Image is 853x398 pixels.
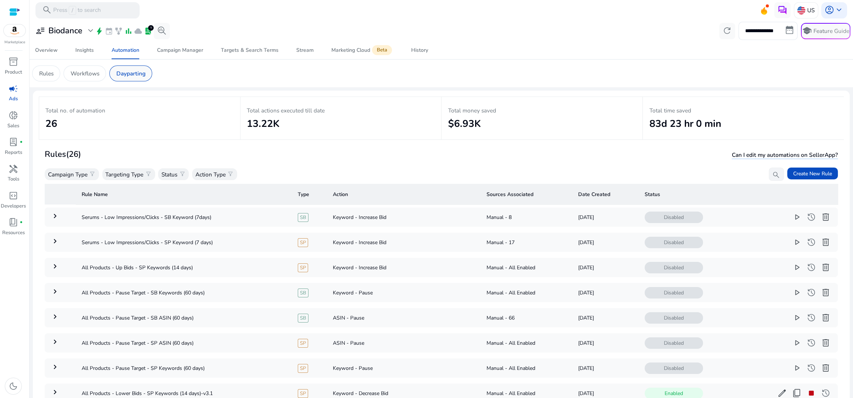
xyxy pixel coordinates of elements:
span: history [806,237,816,247]
button: delete [819,286,832,299]
p: Ads [9,95,18,103]
td: [DATE] [572,208,639,227]
h2: 13.22K [247,118,435,130]
div: Manual - All Enabled [487,289,566,297]
mat-icon: keyboard_arrow_right [51,362,59,371]
button: schoolFeature Guide [801,23,850,39]
span: filter_alt [89,171,96,178]
span: stop [806,388,816,398]
td: [DATE] [572,233,639,252]
p: Targeting Type [105,170,143,179]
span: bolt [95,27,103,35]
p: US [807,4,815,17]
span: bar_chart [124,27,133,35]
div: Manual - 66 [487,314,566,322]
button: play_arrow [790,336,803,349]
span: delete [821,263,830,272]
span: book_4 [8,217,18,227]
div: Insights [75,48,94,53]
span: / [69,6,76,15]
button: delete [819,236,832,249]
span: donut_small [8,111,18,120]
span: keyboard_arrow_down [834,5,844,15]
span: filter_alt [145,171,152,178]
span: play_arrow [792,363,801,373]
th: Date Created [572,184,639,205]
img: us.svg [797,6,805,14]
span: play_arrow [792,313,801,323]
td: Keyword - Pause [327,283,481,302]
p: Dayparting [116,69,146,78]
button: play_arrow [790,261,803,274]
span: SB [298,289,308,297]
td: All Products - Pause Target - SP Keywords (60 days) [76,358,292,378]
td: [DATE] [572,283,639,302]
span: play_arrow [792,338,801,348]
td: [DATE] [572,358,639,378]
button: delete [819,336,832,349]
span: delete [821,338,830,348]
span: refresh [722,26,732,36]
p: Status [161,170,177,179]
div: History [411,48,428,53]
td: ASIN - Pause [327,333,481,353]
p: Feature Guide [813,27,849,35]
div: Manual - 8 [487,213,566,221]
h2: 83d 23 hr 0 min [649,118,837,130]
button: history [805,336,818,349]
button: play_arrow [790,210,803,223]
span: lab_profile [8,137,18,147]
td: All Products - Pause Target - SB ASIN (60 days) [76,308,292,327]
span: Disabled [645,312,703,324]
h2: 26 [45,118,233,130]
p: Press to search [53,6,101,15]
td: All Products - Up Bids - SP Keywords (14 days) [76,258,292,277]
mat-icon: keyboard_arrow_right [51,237,59,246]
p: Product [5,69,22,76]
span: SB [298,314,308,323]
span: delete [821,313,830,323]
span: school [802,26,812,36]
span: filter_alt [179,171,186,178]
span: content_copy [792,388,801,398]
th: Sources Associated [481,184,572,205]
span: inventory_2 [8,57,18,67]
span: history [806,338,816,348]
td: Keyword - Increase Bid [327,258,481,277]
button: history [805,286,818,299]
button: history [805,236,818,249]
span: play_arrow [792,237,801,247]
p: Tools [8,176,19,183]
span: history [806,212,816,222]
span: Disabled [645,337,703,349]
p: Total time saved [649,106,837,115]
p: Action Type [195,170,226,179]
td: Serums - Low Impressions/Clicks - SP Keyword (7 days) [76,233,292,252]
p: Rules [39,69,54,78]
span: Disabled [645,287,703,298]
span: delete [821,288,830,297]
td: All Products - Pause Target - SB Keywords (60 days) [76,283,292,302]
div: 5 [148,25,154,31]
button: delete [819,361,832,374]
span: SP [298,238,308,247]
span: history [806,288,816,297]
span: history [821,388,830,398]
th: Status [639,184,838,205]
div: Manual - All Enabled [487,264,566,271]
div: Overview [35,48,58,53]
button: play_arrow [790,236,803,249]
mat-icon: keyboard_arrow_right [51,212,59,220]
th: Action [327,184,481,205]
button: delete [819,261,832,274]
button: Create New Rule [787,168,838,179]
td: All Products - Pause Target - SP ASIN (60 days) [76,333,292,353]
td: Keyword - Increase Bid [327,208,481,227]
span: Disabled [645,237,703,248]
div: Manual - 17 [487,239,566,246]
p: Sales [7,122,19,130]
span: filter_alt [227,171,234,178]
span: family_history [115,27,123,35]
p: Campaign Type [48,170,88,179]
span: history [806,363,816,373]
